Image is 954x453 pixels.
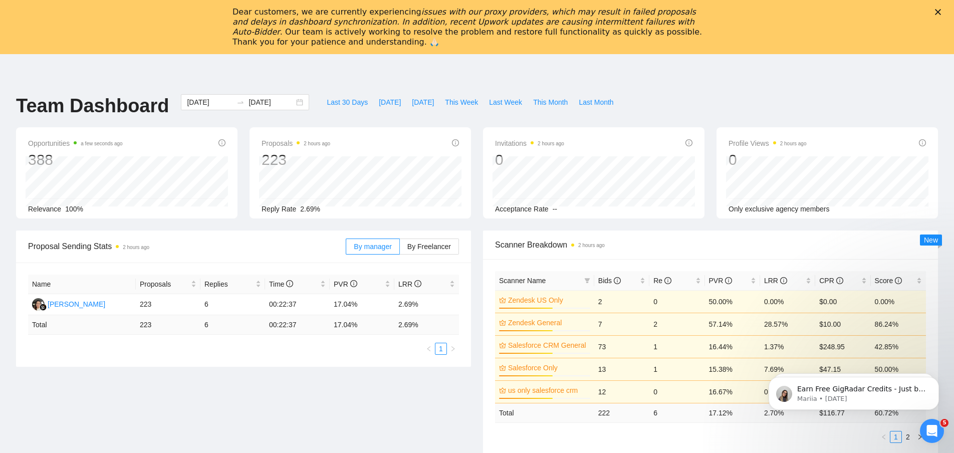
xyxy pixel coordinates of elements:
span: left [426,346,432,352]
span: Profile Views [729,137,807,149]
span: 5 [940,419,948,427]
span: [DATE] [379,97,401,108]
td: $0.00 [815,290,870,313]
div: [PERSON_NAME] [48,299,105,310]
span: Proposal Sending Stats [28,240,346,253]
i: issues with our proxy providers, which may result in failed proposals and delays in dashboard syn... [232,7,696,37]
button: right [914,431,926,443]
div: 0 [729,150,807,169]
th: Replies [200,275,265,294]
span: crown [499,342,506,349]
span: 100% [65,205,83,213]
span: to [236,98,245,106]
span: info-circle [286,280,293,287]
span: Scanner Name [499,277,546,285]
span: info-circle [664,277,671,284]
iframe: Intercom notifications message [754,356,954,426]
time: 2 hours ago [304,141,330,146]
td: 15.38% [705,358,760,380]
button: This Week [439,94,484,110]
button: Last 30 Days [321,94,373,110]
iframe: Intercom live chat [920,419,944,443]
span: crown [499,364,506,371]
img: gigradar-bm.png [40,304,47,311]
a: Salesforce CRM General [508,340,588,351]
a: 2 [902,431,913,442]
button: Last Month [573,94,619,110]
span: Score [875,277,902,285]
a: 1 [890,431,901,442]
td: 57.14% [705,313,760,335]
td: 50.00% [705,290,760,313]
button: left [423,343,435,355]
span: -- [553,205,557,213]
time: a few seconds ago [81,141,122,146]
div: 388 [28,150,123,169]
td: 17.04 % [330,315,394,335]
div: Dear customers, we are currently experiencing . Our team is actively working to resolve the probl... [232,7,705,47]
span: info-circle [836,277,843,284]
span: left [881,434,887,440]
li: Next Page [914,431,926,443]
span: info-circle [780,277,787,284]
li: Next Page [447,343,459,355]
td: $248.95 [815,335,870,358]
a: Zendesk US Only [508,295,588,306]
span: PVR [709,277,733,285]
input: End date [249,97,294,108]
td: 6 [649,403,704,422]
span: New [924,236,938,244]
div: Close [935,9,945,15]
h1: Team Dashboard [16,94,169,118]
a: LA[PERSON_NAME] [32,300,105,308]
span: crown [499,297,506,304]
button: [DATE] [406,94,439,110]
td: 17.04% [330,294,394,315]
button: This Month [528,94,573,110]
li: 1 [435,343,447,355]
span: Proposals [262,137,330,149]
td: 6 [200,294,265,315]
td: 00:22:37 [265,315,330,335]
td: 0.00% [871,290,926,313]
span: Bids [598,277,621,285]
td: 00:22:37 [265,294,330,315]
time: 2 hours ago [780,141,807,146]
span: Acceptance Rate [495,205,549,213]
span: Reply Rate [262,205,296,213]
a: Zendesk General [508,317,588,328]
td: 223 [136,315,200,335]
span: Opportunities [28,137,123,149]
button: left [878,431,890,443]
td: 2.69 % [394,315,459,335]
td: 16.67% [705,380,760,403]
td: 13 [594,358,649,380]
span: This Week [445,97,478,108]
span: info-circle [452,139,459,146]
span: Time [269,280,293,288]
span: Last 30 Days [327,97,368,108]
td: 6 [200,315,265,335]
a: us only salesforce crm [508,385,588,396]
td: 28.57% [760,313,815,335]
input: Start date [187,97,232,108]
td: 16.44% [705,335,760,358]
td: 73 [594,335,649,358]
td: 0 [649,290,704,313]
li: Previous Page [423,343,435,355]
button: Last Week [484,94,528,110]
span: Scanner Breakdown [495,239,926,251]
span: info-circle [218,139,225,146]
td: 0.00% [760,290,815,313]
span: LRR [398,280,421,288]
td: 2.69% [394,294,459,315]
li: 1 [890,431,902,443]
img: LA [32,298,45,311]
td: 2 [649,313,704,335]
span: Invitations [495,137,564,149]
span: filter [582,273,592,288]
span: crown [499,319,506,326]
li: Previous Page [878,431,890,443]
